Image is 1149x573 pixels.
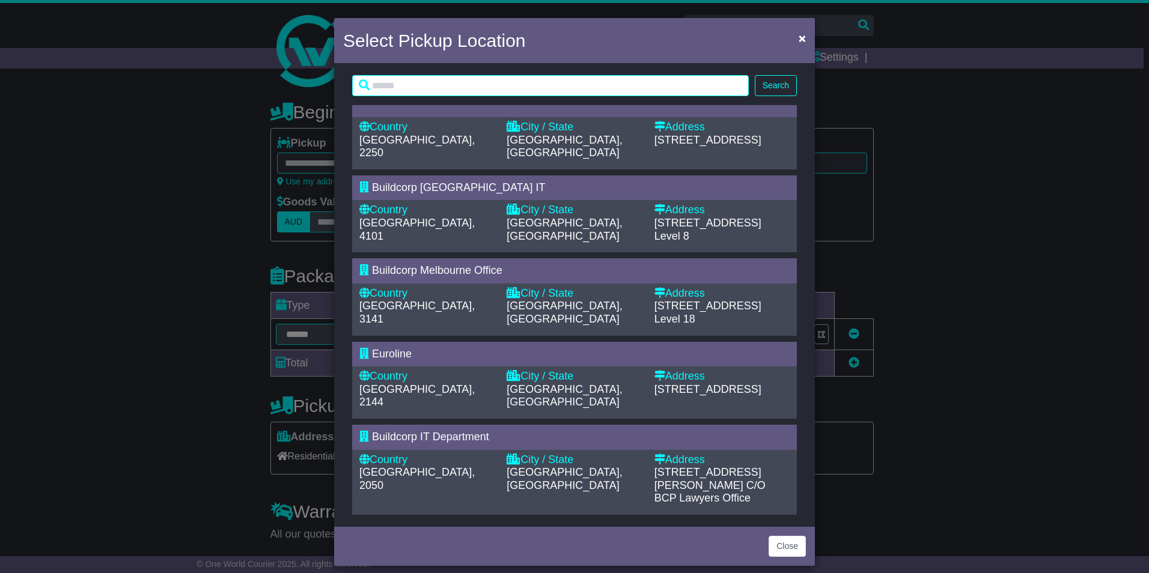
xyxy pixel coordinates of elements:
div: Country [359,453,495,467]
div: Address [654,453,790,467]
span: [STREET_ADDRESS] [654,217,761,229]
span: [STREET_ADDRESS][PERSON_NAME] [654,466,761,491]
div: Address [654,121,790,134]
span: Buildcorp [GEOGRAPHIC_DATA] IT [372,181,545,193]
span: Level 18 [654,313,695,325]
div: Country [359,370,495,383]
button: Close [769,536,806,557]
div: City / State [507,287,642,300]
span: [STREET_ADDRESS] [654,383,761,395]
span: [STREET_ADDRESS] [654,300,761,312]
div: City / State [507,121,642,134]
span: [GEOGRAPHIC_DATA], 2250 [359,134,475,159]
span: [GEOGRAPHIC_DATA], 2144 [359,383,475,408]
span: [GEOGRAPHIC_DATA], [GEOGRAPHIC_DATA] [507,134,622,159]
div: City / State [507,204,642,217]
div: City / State [507,453,642,467]
span: [GEOGRAPHIC_DATA], 4101 [359,217,475,242]
div: City / State [507,370,642,383]
span: × [799,31,806,45]
span: [GEOGRAPHIC_DATA], [GEOGRAPHIC_DATA] [507,466,622,491]
h4: Select Pickup Location [343,27,526,54]
span: [GEOGRAPHIC_DATA], 2050 [359,466,475,491]
span: Level 8 [654,230,689,242]
button: Search [755,75,797,96]
span: Buildcorp IT Department [372,431,489,443]
button: Close [793,26,812,50]
span: [GEOGRAPHIC_DATA], [GEOGRAPHIC_DATA] [507,383,622,408]
div: Address [654,287,790,300]
div: Address [654,204,790,217]
div: Country [359,204,495,217]
div: Address [654,370,790,383]
span: [GEOGRAPHIC_DATA], [GEOGRAPHIC_DATA] [507,217,622,242]
div: Country [359,121,495,134]
div: Country [359,287,495,300]
span: [GEOGRAPHIC_DATA], [GEOGRAPHIC_DATA] [507,300,622,325]
span: Euroline [372,348,412,360]
span: [STREET_ADDRESS] [654,134,761,146]
span: C/O BCP Lawyers Office [654,479,766,505]
span: [GEOGRAPHIC_DATA], 3141 [359,300,475,325]
span: Buildcorp Melbourne Office [372,264,502,276]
